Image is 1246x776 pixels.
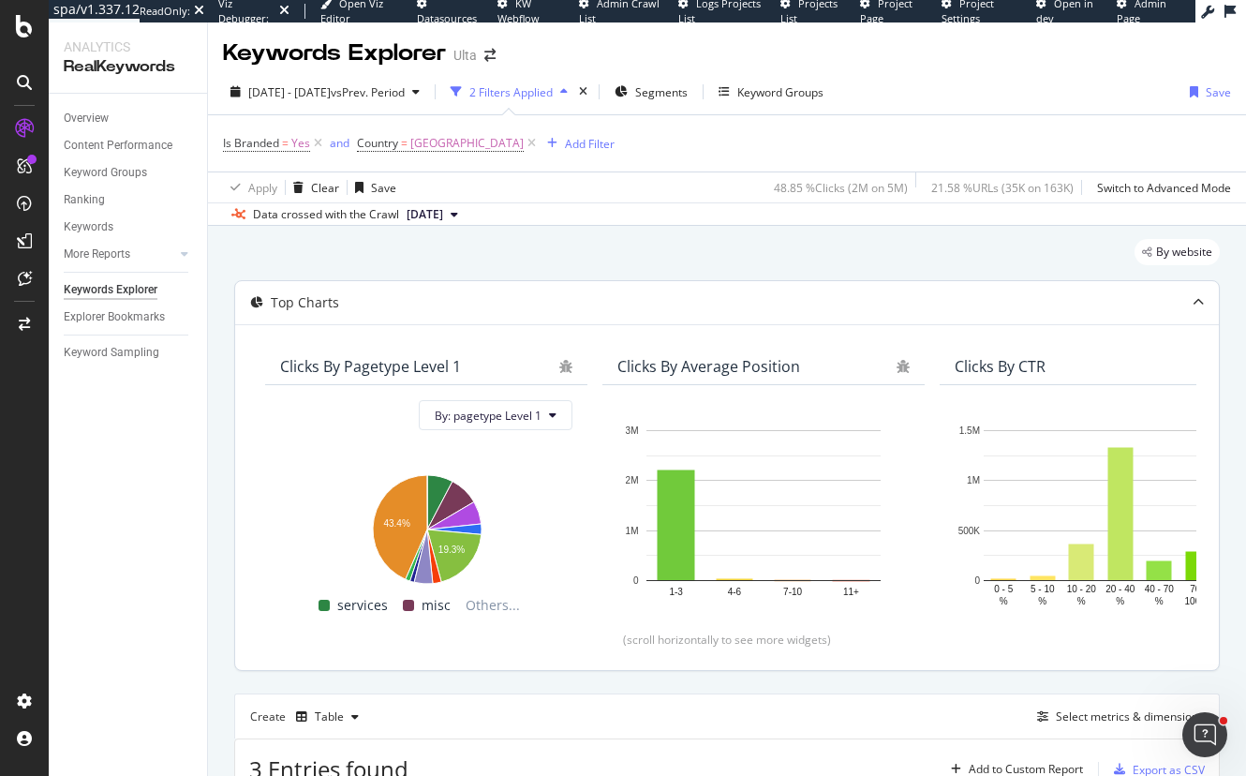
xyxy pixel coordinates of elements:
a: Keywords [64,217,194,237]
div: Ulta [453,46,477,65]
span: Yes [291,130,310,157]
span: By: pagetype Level 1 [435,408,541,424]
button: Apply [223,172,277,202]
div: Explorer Bookmarks [64,307,165,327]
div: Clear [311,180,339,196]
div: Keywords Explorer [64,280,157,300]
button: Save [1182,77,1231,107]
div: Top Charts [271,293,339,312]
div: More Reports [64,245,130,264]
div: Keywords Explorer [223,37,446,69]
div: arrow-right-arrow-left [484,49,496,62]
span: [GEOGRAPHIC_DATA] [410,130,524,157]
iframe: Intercom live chat [1182,712,1227,757]
a: Keyword Groups [64,163,194,183]
text: 20 - 40 [1105,584,1135,594]
a: Ranking [64,190,194,210]
div: Keyword Groups [737,84,823,100]
button: [DATE] [399,203,466,226]
span: vs Prev. Period [331,84,405,100]
text: 2M [626,476,639,486]
text: % [1116,596,1124,606]
text: 4-6 [728,587,742,597]
div: Keywords [64,217,113,237]
button: Add Filter [540,132,615,155]
text: 1-3 [669,587,683,597]
a: Keywords Explorer [64,280,194,300]
span: Datasources [417,11,477,25]
svg: A chart. [280,466,572,587]
span: 2025 Aug. 27th [407,206,443,223]
button: Table [289,702,366,732]
button: By: pagetype Level 1 [419,400,572,430]
button: Keyword Groups [711,77,831,107]
text: 1M [626,526,639,536]
div: and [330,135,349,151]
text: 19.3% [438,545,465,556]
svg: A chart. [617,421,910,609]
div: RealKeywords [64,56,192,78]
text: 40 - 70 [1145,584,1175,594]
div: Table [315,711,344,723]
span: [DATE] - [DATE] [248,84,331,100]
text: 0 - 5 [994,584,1013,594]
a: Overview [64,109,194,128]
text: 0 [633,575,639,586]
div: Save [371,180,396,196]
div: Apply [248,180,277,196]
a: Keyword Sampling [64,343,194,363]
div: Keyword Sampling [64,343,159,363]
text: 5 - 10 [1031,584,1055,594]
text: 10 - 20 [1067,584,1097,594]
div: times [575,82,591,101]
span: misc [422,594,451,617]
div: Add Filter [565,136,615,152]
a: Content Performance [64,136,194,156]
div: Keyword Groups [64,163,147,183]
text: 3M [626,425,639,436]
text: 0 [974,575,980,586]
div: ReadOnly: [140,4,190,19]
div: Switch to Advanced Mode [1097,180,1231,196]
div: Create [250,702,366,732]
div: Save [1206,84,1231,100]
text: % [1077,596,1086,606]
div: bug [559,360,572,373]
div: Analytics [64,37,192,56]
a: More Reports [64,245,175,264]
button: and [330,134,349,152]
button: Segments [607,77,695,107]
div: Clicks By Average Position [617,357,800,376]
button: Select metrics & dimensions [1030,706,1204,728]
div: Overview [64,109,109,128]
div: 48.85 % Clicks ( 2M on 5M ) [774,180,908,196]
button: Save [348,172,396,202]
text: 70 - [1190,584,1206,594]
div: bug [897,360,910,373]
span: Country [357,135,398,151]
div: 21.58 % URLs ( 35K on 163K ) [931,180,1074,196]
text: % [1155,596,1164,606]
a: Explorer Bookmarks [64,307,194,327]
div: Clicks By pagetype Level 1 [280,357,461,376]
text: % [1038,596,1046,606]
span: By website [1156,246,1212,258]
span: Segments [635,84,688,100]
button: Clear [286,172,339,202]
text: % [1000,596,1008,606]
span: services [337,594,388,617]
div: Add to Custom Report [969,764,1083,775]
text: 43.4% [383,518,409,529]
span: = [401,135,408,151]
text: 1M [967,476,980,486]
text: 100 % [1185,596,1211,606]
text: 11+ [843,587,859,597]
button: Switch to Advanced Mode [1090,172,1231,202]
span: = [282,135,289,151]
div: Data crossed with the Crawl [253,206,399,223]
text: 7-10 [783,587,802,597]
div: Clicks By CTR [955,357,1046,376]
div: legacy label [1135,239,1220,265]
